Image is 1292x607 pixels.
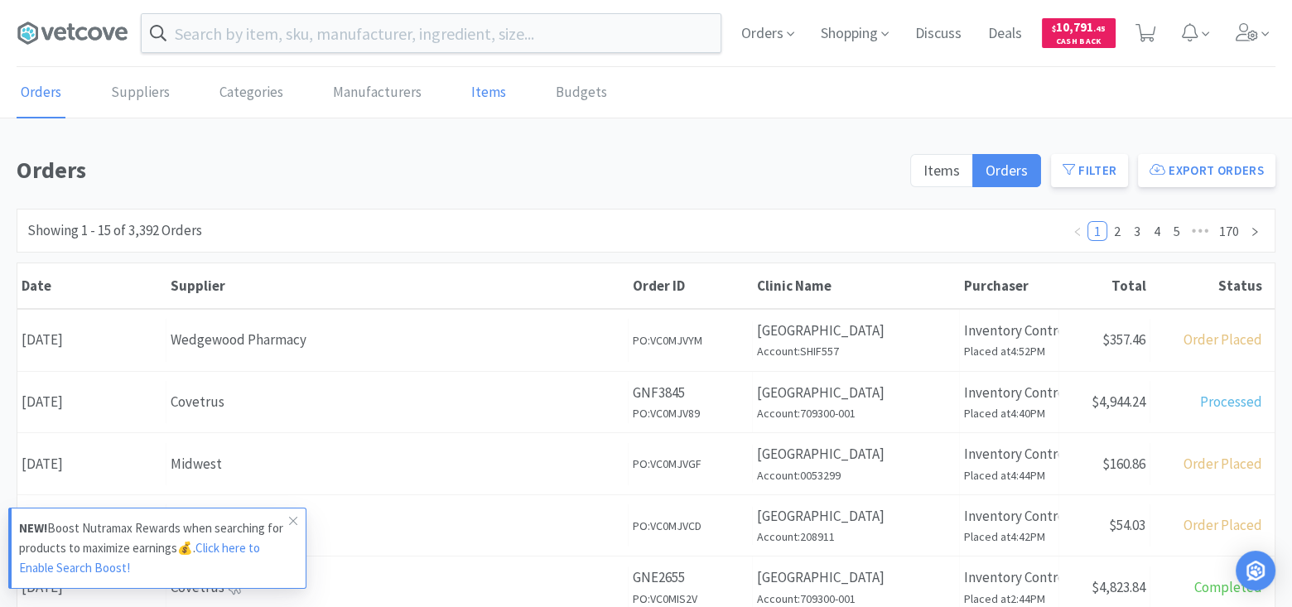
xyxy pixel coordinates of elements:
div: Supplier [171,277,624,295]
h6: Placed at 4:44PM [964,466,1054,484]
span: Completed [1194,578,1262,596]
p: Inventory Control Manager [964,566,1054,589]
a: Orders [17,68,65,118]
h6: PO: VC0MJVYM [633,331,748,349]
a: Categories [215,68,287,118]
span: $ [1052,23,1056,34]
h6: Placed at 4:52PM [964,342,1054,360]
li: Next Page [1245,221,1265,241]
a: Items [467,68,510,118]
div: MWI [171,514,624,537]
h6: Account: 709300-001 [757,404,955,422]
a: 5 [1168,222,1186,240]
a: Deals [981,26,1029,41]
a: Discuss [909,26,968,41]
h6: Account: 0053299 [757,466,955,484]
a: 3 [1128,222,1146,240]
div: [DATE] [17,381,166,423]
div: Total [1063,277,1146,295]
div: [DATE] [17,443,166,485]
span: Orders [986,161,1028,180]
span: Order Placed [1184,516,1262,534]
button: Export Orders [1138,154,1275,187]
a: 2 [1108,222,1126,240]
a: 170 [1214,222,1244,240]
li: 170 [1213,221,1245,241]
a: 1 [1088,222,1106,240]
span: $4,944.24 [1092,393,1145,411]
strong: NEW! [19,520,47,536]
p: [GEOGRAPHIC_DATA] [757,320,955,342]
div: [DATE] [17,319,166,361]
div: Wedgewood Pharmacy [171,329,624,351]
span: ••• [1187,221,1213,241]
h6: PO: VC0MJVGF [633,455,748,473]
div: Showing 1 - 15 of 3,392 Orders [27,219,202,242]
p: [GEOGRAPHIC_DATA] [757,382,955,404]
span: Processed [1200,393,1262,411]
input: Search by item, sku, manufacturer, ingredient, size... [142,14,721,52]
p: Inventory Control Manager [964,320,1054,342]
p: Inventory Control Manager [964,382,1054,404]
div: Date [22,277,162,295]
span: $160.86 [1102,455,1145,473]
div: Status [1155,277,1262,295]
li: 4 [1147,221,1167,241]
li: 3 [1127,221,1147,241]
div: Purchaser [964,277,1055,295]
h6: Account: SHIF557 [757,342,955,360]
div: Clinic Name [757,277,956,295]
button: Filter [1051,154,1128,187]
span: 10,791 [1052,19,1106,35]
li: Next 5 Pages [1187,221,1213,241]
div: Covetrus [171,576,624,599]
p: Boost Nutramax Rewards when searching for products to maximize earnings💰. [19,518,289,578]
span: Order Placed [1184,330,1262,349]
h6: Placed at 4:40PM [964,404,1054,422]
span: $54.03 [1109,516,1145,534]
p: Inventory Control Manager [964,505,1054,528]
div: Order ID [633,277,749,295]
p: [GEOGRAPHIC_DATA] [757,566,955,589]
p: [GEOGRAPHIC_DATA] [757,505,955,528]
a: 4 [1148,222,1166,240]
span: Cash Back [1052,37,1106,48]
li: 5 [1167,221,1187,241]
h6: PO: VC0MJV89 [633,404,748,422]
a: $10,791.45Cash Back [1042,11,1116,55]
span: $4,823.84 [1092,578,1145,596]
h1: Orders [17,152,900,189]
h6: Placed at 4:42PM [964,528,1054,546]
a: NEW!Boost Nutramax Rewards when searching for products to maximize earnings💰.Click here to Enable... [8,508,306,589]
i: icon: left [1073,227,1082,237]
span: Order Placed [1184,455,1262,473]
div: Midwest [171,453,624,475]
span: Items [923,161,960,180]
li: 2 [1107,221,1127,241]
h6: Account: 208911 [757,528,955,546]
a: Budgets [552,68,611,118]
p: [GEOGRAPHIC_DATA] [757,443,955,465]
p: GNE2655 [633,566,748,589]
div: Covetrus [171,391,624,413]
li: Previous Page [1068,221,1087,241]
span: . 45 [1093,23,1106,34]
h6: PO: VC0MJVCD [633,517,748,535]
div: Open Intercom Messenger [1236,551,1275,590]
p: Inventory Control Manager [964,443,1054,465]
a: Manufacturers [329,68,426,118]
p: GNF3845 [633,382,748,404]
li: 1 [1087,221,1107,241]
i: icon: right [1250,227,1260,237]
span: $357.46 [1102,330,1145,349]
a: Suppliers [107,68,174,118]
div: [DATE] [17,504,166,547]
